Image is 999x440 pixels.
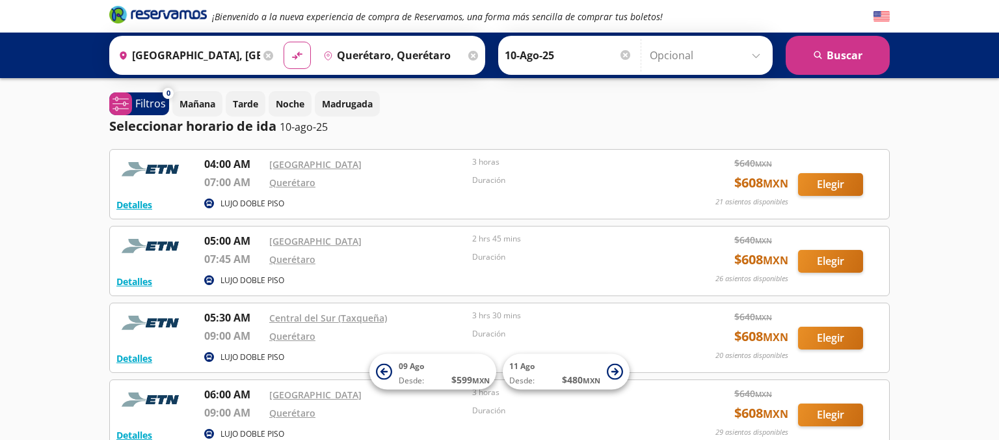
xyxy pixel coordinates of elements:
a: [GEOGRAPHIC_DATA] [269,158,362,171]
p: LUJO DOBLE PISO [220,198,284,210]
a: Querétaro [269,330,315,342]
button: Elegir [798,250,863,273]
p: Noche [276,97,304,111]
p: 3 horas [472,156,669,168]
img: RESERVAMOS [116,310,188,336]
p: 20 asientos disponibles [715,350,788,361]
p: 07:45 AM [204,251,263,267]
input: Opcional [650,39,766,72]
a: Querétaro [269,407,315,419]
button: 09 AgoDesde:$599MXN [369,354,496,390]
img: RESERVAMOS [116,387,188,413]
p: Madrugada [322,97,373,111]
span: $ 640 [734,387,772,400]
em: ¡Bienvenido a la nueva experiencia de compra de Reservamos, una forma más sencilla de comprar tus... [212,10,663,23]
small: MXN [755,312,772,322]
p: 3 horas [472,387,669,398]
button: Mañana [172,91,222,117]
button: Detalles [116,198,152,212]
p: Duración [472,251,669,263]
p: Seleccionar horario de ida [109,117,276,136]
button: 0Filtros [109,92,169,115]
p: 10-ago-25 [280,119,328,135]
button: Tarde [226,91,265,117]
a: Brand Logo [109,5,207,28]
button: Detalles [116,351,152,365]
p: 07:00 AM [204,174,263,190]
small: MXN [755,389,772,399]
p: 21 asientos disponibles [715,197,788,208]
button: Buscar [786,36,890,75]
p: Duración [472,405,669,417]
small: MXN [755,159,772,169]
p: Tarde [233,97,258,111]
span: $ 608 [734,250,788,269]
small: MXN [583,376,600,385]
small: MXN [755,236,772,245]
small: MXN [763,253,788,268]
span: $ 608 [734,327,788,346]
p: 26 asientos disponibles [715,273,788,284]
button: Elegir [798,173,863,196]
button: Elegir [798,327,863,350]
a: Querétaro [269,253,315,266]
p: 29 asientos disponibles [715,427,788,438]
input: Buscar Destino [318,39,465,72]
span: $ 640 [734,233,772,247]
span: $ 599 [451,373,490,387]
input: Elegir Fecha [505,39,632,72]
p: 06:00 AM [204,387,263,402]
button: 11 AgoDesde:$480MXN [503,354,630,390]
span: 11 Ago [509,361,535,372]
button: Noche [269,91,312,117]
p: LUJO DOBLE PISO [220,275,284,286]
button: Madrugada [315,91,380,117]
a: [GEOGRAPHIC_DATA] [269,235,362,247]
p: 05:30 AM [204,310,263,325]
span: $ 608 [734,173,788,193]
a: Querétaro [269,176,315,189]
p: Mañana [180,97,215,111]
p: LUJO DOBLE PISO [220,351,284,363]
p: LUJO DOBLE PISO [220,428,284,440]
input: Buscar Origen [113,39,260,72]
p: 09:00 AM [204,405,263,420]
button: Detalles [116,275,152,288]
small: MXN [763,407,788,421]
p: 09:00 AM [204,328,263,344]
p: Duración [472,328,669,340]
button: Elegir [798,404,863,426]
small: MXN [472,376,490,385]
p: 04:00 AM [204,156,263,172]
p: 3 hrs 30 mins [472,310,669,322]
span: Desde: [399,375,424,387]
p: Filtros [135,96,166,111]
p: 2 hrs 45 mins [472,233,669,245]
a: Central del Sur (Taxqueña) [269,312,387,324]
span: $ 480 [562,373,600,387]
span: $ 640 [734,310,772,323]
button: English [873,8,890,25]
span: $ 608 [734,404,788,423]
img: RESERVAMOS [116,233,188,259]
span: 0 [166,88,170,99]
p: Duración [472,174,669,186]
img: RESERVAMOS [116,156,188,182]
span: Desde: [509,375,535,387]
small: MXN [763,176,788,191]
a: [GEOGRAPHIC_DATA] [269,389,362,401]
p: 05:00 AM [204,233,263,249]
span: $ 640 [734,156,772,170]
small: MXN [763,330,788,344]
i: Brand Logo [109,5,207,24]
span: 09 Ago [399,361,424,372]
